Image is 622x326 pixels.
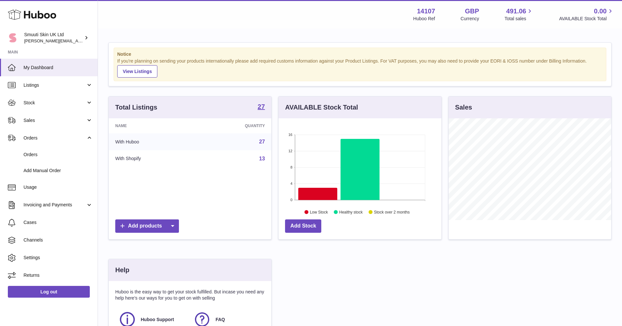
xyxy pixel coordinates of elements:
div: Huboo Ref [413,16,435,22]
strong: 14107 [417,7,435,16]
span: Total sales [504,16,534,22]
span: Returns [24,272,93,278]
text: 8 [291,165,293,169]
th: Name [109,118,197,133]
span: AVAILABLE Stock Total [559,16,614,22]
span: FAQ [215,317,225,323]
text: 4 [291,182,293,185]
div: Smuuti Skin UK Ltd [24,32,83,44]
a: Log out [8,286,90,298]
td: With Shopify [109,150,197,167]
a: 13 [259,156,265,161]
p: Huboo is the easy way to get your stock fulfilled. But incase you need any help here's our ways f... [115,289,265,301]
a: Add products [115,219,179,233]
div: If you're planning on sending your products internationally please add required customs informati... [117,58,603,78]
span: 0.00 [594,7,607,16]
span: My Dashboard [24,65,93,71]
strong: Notice [117,51,603,57]
span: Channels [24,237,93,243]
img: ilona@beautyko.fi [8,33,18,43]
h3: Sales [455,103,472,112]
a: Add Stock [285,219,321,233]
span: [PERSON_NAME][EMAIL_ADDRESS][DOMAIN_NAME] [24,38,131,43]
a: 27 [258,103,265,111]
span: Settings [24,255,93,261]
span: Invoicing and Payments [24,202,86,208]
strong: 27 [258,103,265,110]
text: Stock over 2 months [374,210,410,214]
td: With Huboo [109,133,197,150]
span: Stock [24,100,86,106]
span: Usage [24,184,93,190]
span: Sales [24,117,86,124]
text: 12 [289,149,293,153]
th: Quantity [197,118,272,133]
text: Low Stock [310,210,328,214]
span: Cases [24,219,93,226]
span: Add Manual Order [24,168,93,174]
a: View Listings [117,65,157,78]
span: 491.06 [506,7,526,16]
text: 0 [291,198,293,202]
text: Healthy stock [339,210,363,214]
span: Orders [24,135,86,141]
div: Currency [461,16,479,22]
a: 0.00 AVAILABLE Stock Total [559,7,614,22]
span: Listings [24,82,86,88]
a: 491.06 Total sales [504,7,534,22]
a: 27 [259,139,265,144]
h3: Help [115,266,129,274]
strong: GBP [465,7,479,16]
text: 16 [289,133,293,137]
span: Huboo Support [141,317,174,323]
h3: AVAILABLE Stock Total [285,103,358,112]
h3: Total Listings [115,103,157,112]
span: Orders [24,152,93,158]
